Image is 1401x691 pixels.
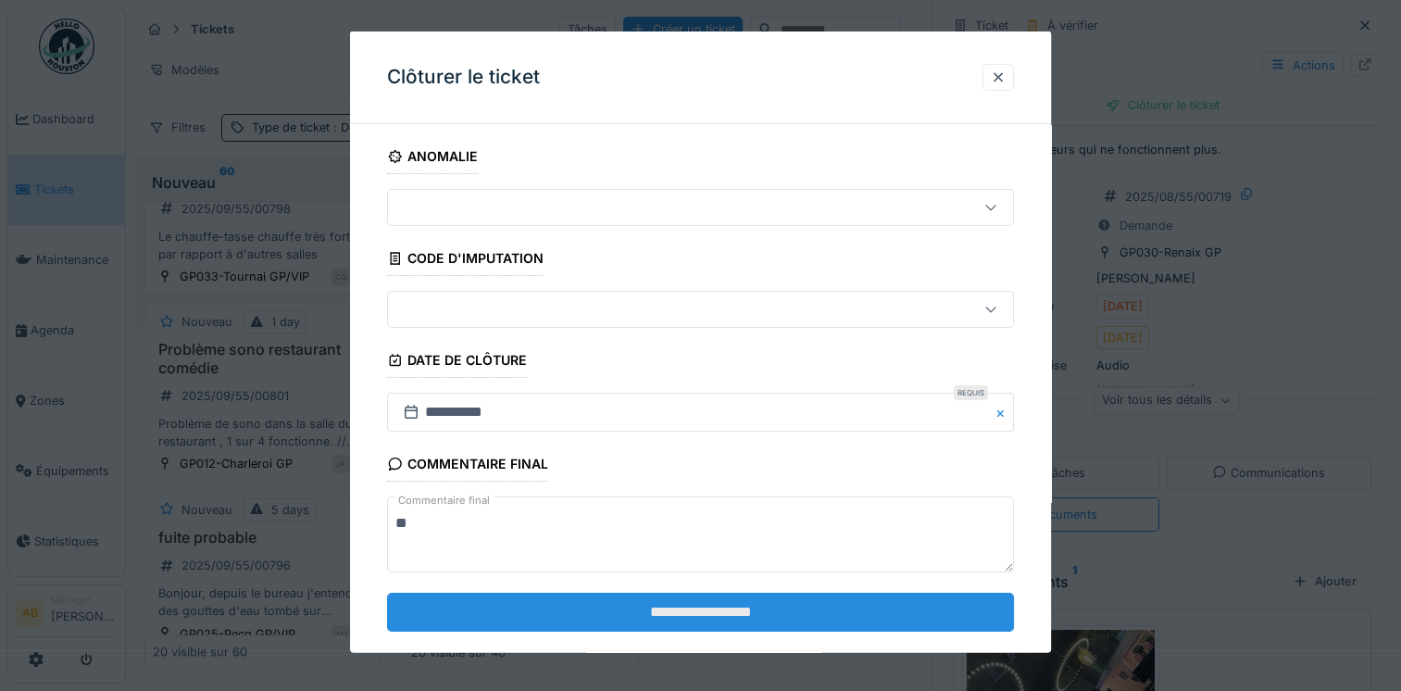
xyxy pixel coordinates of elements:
div: Anomalie [387,143,478,174]
div: Code d'imputation [387,245,544,276]
h3: Clôturer le ticket [387,66,540,89]
div: Commentaire final [387,450,548,482]
div: Requis [954,385,988,400]
button: Close [994,393,1014,432]
div: Date de clôture [387,346,527,378]
label: Commentaire final [394,489,494,512]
